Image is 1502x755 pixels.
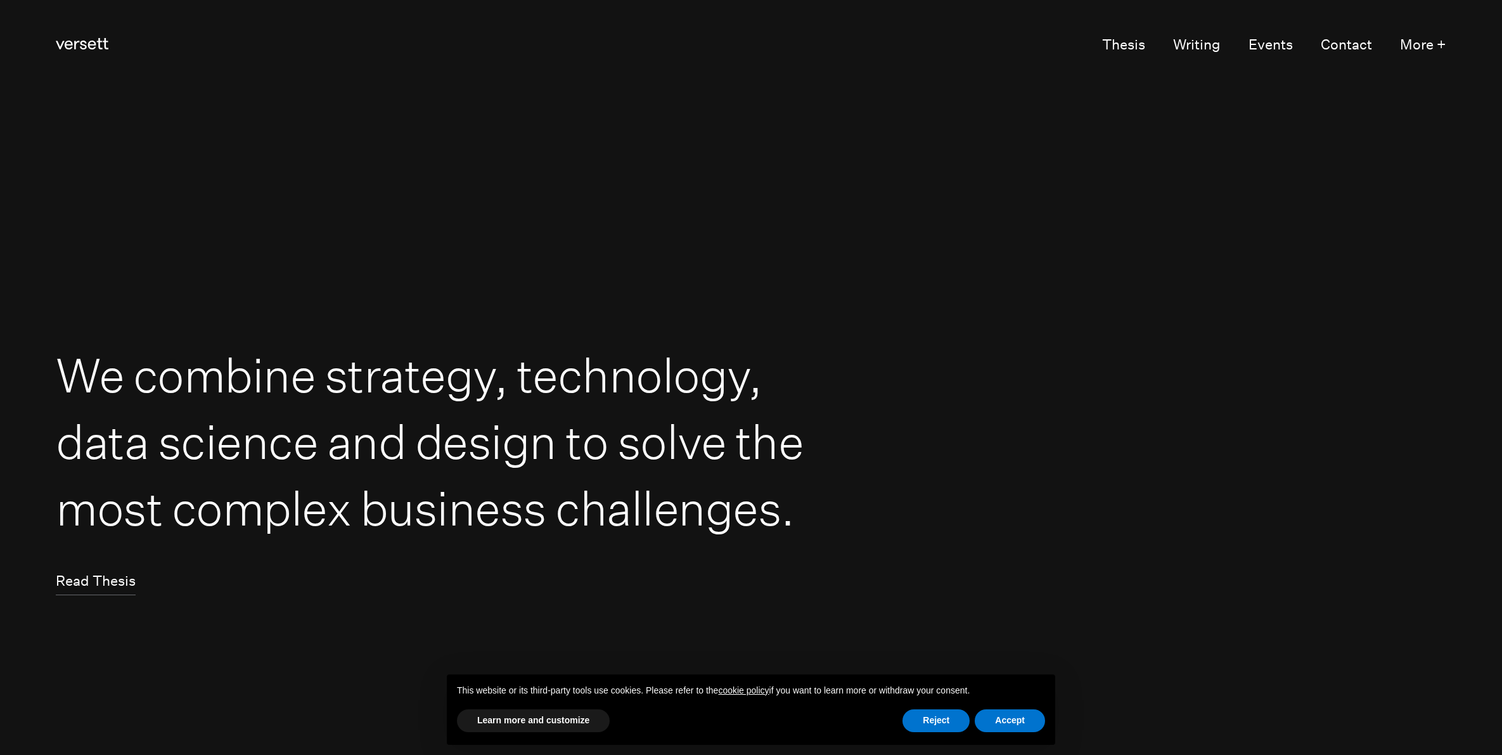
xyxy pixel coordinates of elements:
[1400,32,1446,59] button: More +
[902,709,970,732] button: Reject
[1321,32,1372,59] a: Contact
[975,709,1045,732] button: Accept
[1173,32,1221,59] a: Writing
[447,674,1055,707] div: This website or its third-party tools use cookies. Please refer to the if you want to learn more ...
[457,709,610,732] button: Learn more and customize
[718,685,769,695] a: cookie policy
[1248,32,1293,59] a: Events
[56,342,814,541] h1: We combine strategy, technology, data science and design to solve the most complex business chall...
[56,569,136,595] a: Read Thesis
[1102,32,1145,59] a: Thesis
[437,664,1065,755] div: Notice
